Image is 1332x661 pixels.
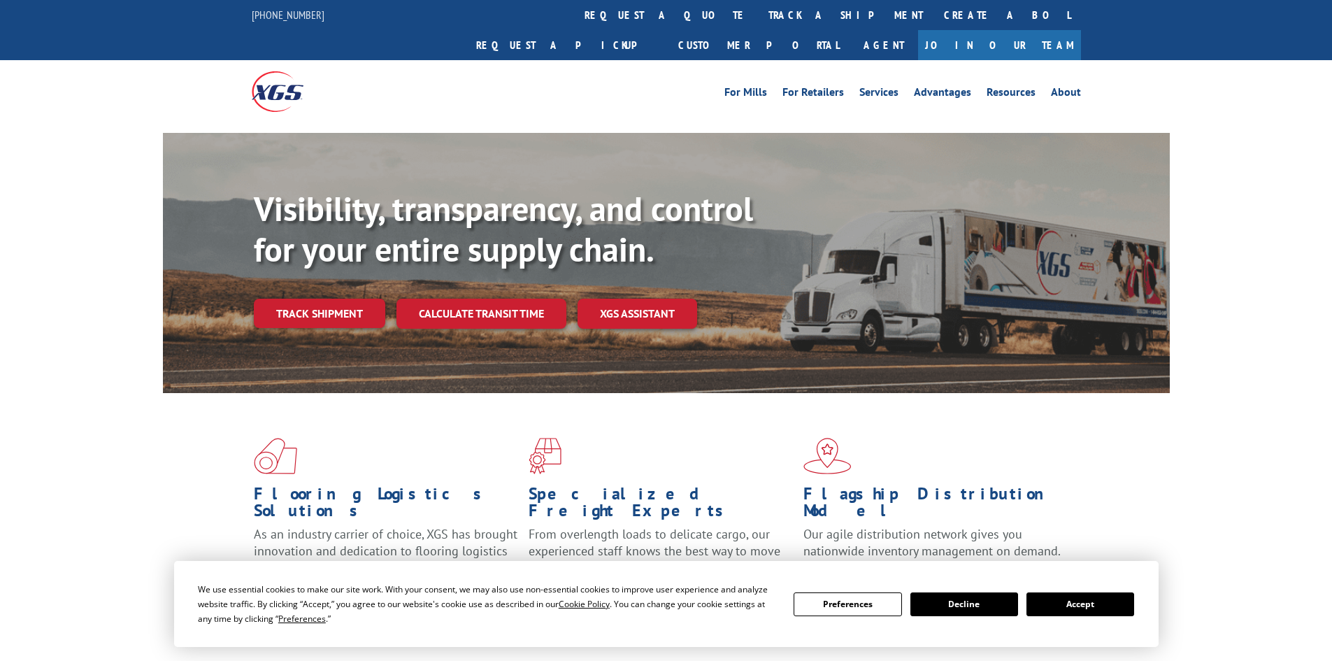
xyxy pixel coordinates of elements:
h1: Flagship Distribution Model [803,485,1068,526]
span: As an industry carrier of choice, XGS has brought innovation and dedication to flooring logistics... [254,526,517,576]
a: Calculate transit time [396,299,566,329]
button: Preferences [794,592,901,616]
a: For Retailers [782,87,844,102]
div: Cookie Consent Prompt [174,561,1159,647]
a: Customer Portal [668,30,850,60]
a: For Mills [724,87,767,102]
a: Join Our Team [918,30,1081,60]
h1: Specialized Freight Experts [529,485,793,526]
img: xgs-icon-focused-on-flooring-red [529,438,561,474]
img: xgs-icon-flagship-distribution-model-red [803,438,852,474]
a: Resources [987,87,1036,102]
img: xgs-icon-total-supply-chain-intelligence-red [254,438,297,474]
span: Cookie Policy [559,598,610,610]
b: Visibility, transparency, and control for your entire supply chain. [254,187,753,271]
a: About [1051,87,1081,102]
h1: Flooring Logistics Solutions [254,485,518,526]
a: Track shipment [254,299,385,328]
p: From overlength loads to delicate cargo, our experienced staff knows the best way to move your fr... [529,526,793,588]
button: Accept [1026,592,1134,616]
a: Agent [850,30,918,60]
span: Our agile distribution network gives you nationwide inventory management on demand. [803,526,1061,559]
a: XGS ASSISTANT [578,299,697,329]
a: [PHONE_NUMBER] [252,8,324,22]
div: We use essential cookies to make our site work. With your consent, we may also use non-essential ... [198,582,777,626]
a: Services [859,87,898,102]
button: Decline [910,592,1018,616]
a: Advantages [914,87,971,102]
span: Preferences [278,613,326,625]
a: Request a pickup [466,30,668,60]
